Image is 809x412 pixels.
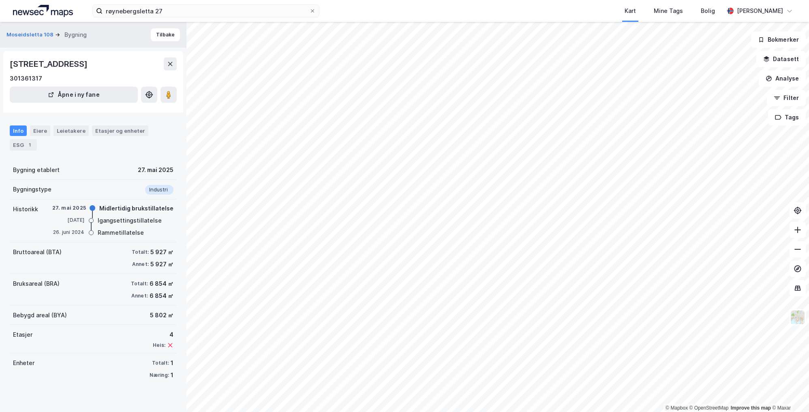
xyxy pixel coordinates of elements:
iframe: Chat Widget [768,373,809,412]
button: Tags [768,109,806,125]
div: 6 854 ㎡ [150,279,173,289]
div: Info [10,125,27,136]
div: 4 [153,330,173,340]
button: Moseidsletta 108 [6,31,55,39]
div: 301361317 [10,74,42,83]
div: 5 802 ㎡ [150,310,173,320]
button: Analyse [759,70,806,87]
div: 1 [171,370,173,380]
div: Etasjer [13,330,32,340]
div: Totalt: [152,360,169,366]
div: 27. mai 2025 [138,165,173,175]
div: 6 854 ㎡ [150,291,173,301]
div: Historikk [13,204,38,214]
div: Kontrollprogram for chat [768,373,809,412]
div: Bygning etablert [13,165,60,175]
div: Bruksareal (BRA) [13,279,60,289]
div: Heis: [153,342,165,348]
div: Enheter [13,358,34,368]
div: Bygningstype [13,185,51,194]
div: 27. mai 2025 [52,204,86,212]
div: 1 [26,141,34,149]
button: Filter [767,90,806,106]
div: [PERSON_NAME] [737,6,783,16]
div: [STREET_ADDRESS] [10,57,89,70]
div: Totalt: [132,249,149,255]
div: Næring: [150,372,169,378]
div: Bygning [64,30,87,40]
div: Annet: [131,293,148,299]
div: Midlertidig brukstillatelse [99,204,173,213]
button: Datasett [756,51,806,67]
div: Eiere [30,125,50,136]
div: Etasjer og enheter [95,127,145,134]
div: Leietakere [54,125,89,136]
div: 1 [171,358,173,368]
div: Rammetillatelse [98,228,144,238]
div: 5 927 ㎡ [150,259,173,269]
div: [DATE] [52,217,85,224]
div: 26. juni 2024 [52,229,85,236]
button: Bokmerker [751,32,806,48]
div: Bebygd areal (BYA) [13,310,67,320]
div: Totalt: [131,280,148,287]
div: Igangsettingstillatelse [98,216,162,225]
a: Improve this map [731,405,771,411]
button: Åpne i ny fane [10,87,138,103]
div: 5 927 ㎡ [150,247,173,257]
div: ESG [10,139,37,151]
div: Bruttoareal (BTA) [13,247,62,257]
button: Tilbake [151,28,180,41]
div: Mine Tags [654,6,683,16]
a: OpenStreetMap [689,405,729,411]
a: Mapbox [666,405,688,411]
input: Søk på adresse, matrikkel, gårdeiere, leietakere eller personer [103,5,309,17]
div: Annet: [132,261,149,268]
div: Kart [625,6,636,16]
img: logo.a4113a55bc3d86da70a041830d287a7e.svg [13,5,73,17]
div: Bolig [701,6,715,16]
img: Z [790,310,805,325]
